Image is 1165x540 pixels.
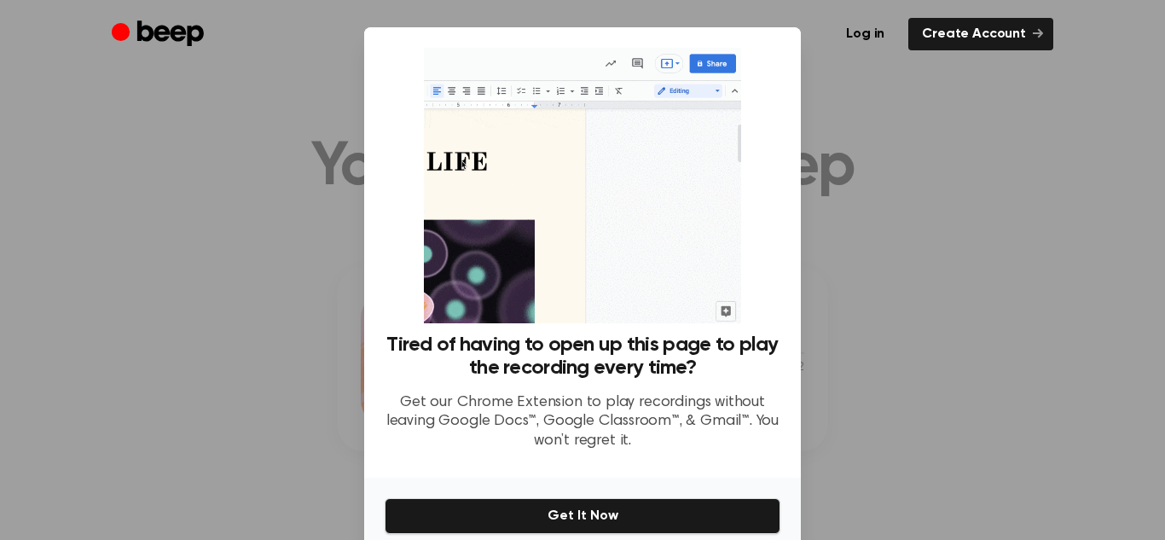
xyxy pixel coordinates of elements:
[112,18,208,51] a: Beep
[385,334,780,380] h3: Tired of having to open up this page to play the recording every time?
[832,18,898,50] a: Log in
[424,48,740,323] img: Beep extension in action
[908,18,1053,50] a: Create Account
[385,393,780,451] p: Get our Chrome Extension to play recordings without leaving Google Docs™, Google Classroom™, & Gm...
[385,498,780,534] button: Get It Now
